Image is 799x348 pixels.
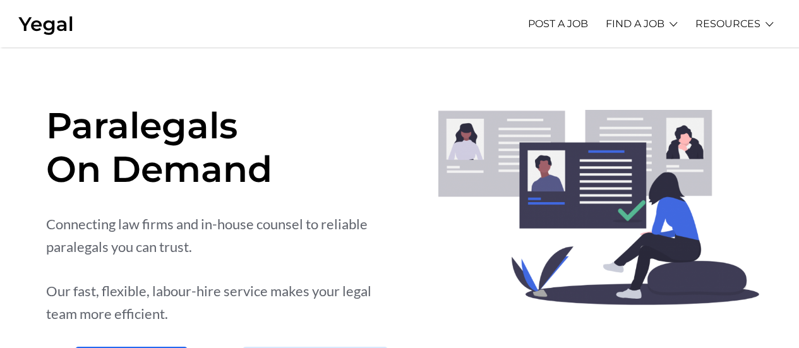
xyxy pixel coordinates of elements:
[46,104,400,191] h1: Paralegals On Demand
[46,213,400,258] div: Connecting law firms and in-house counsel to reliable paralegals you can trust.
[606,6,664,41] a: FIND A JOB
[695,6,760,41] a: RESOURCES
[528,6,588,41] a: POST A JOB
[46,280,400,325] div: Our fast, flexible, labour-hire service makes your legal team more efficient.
